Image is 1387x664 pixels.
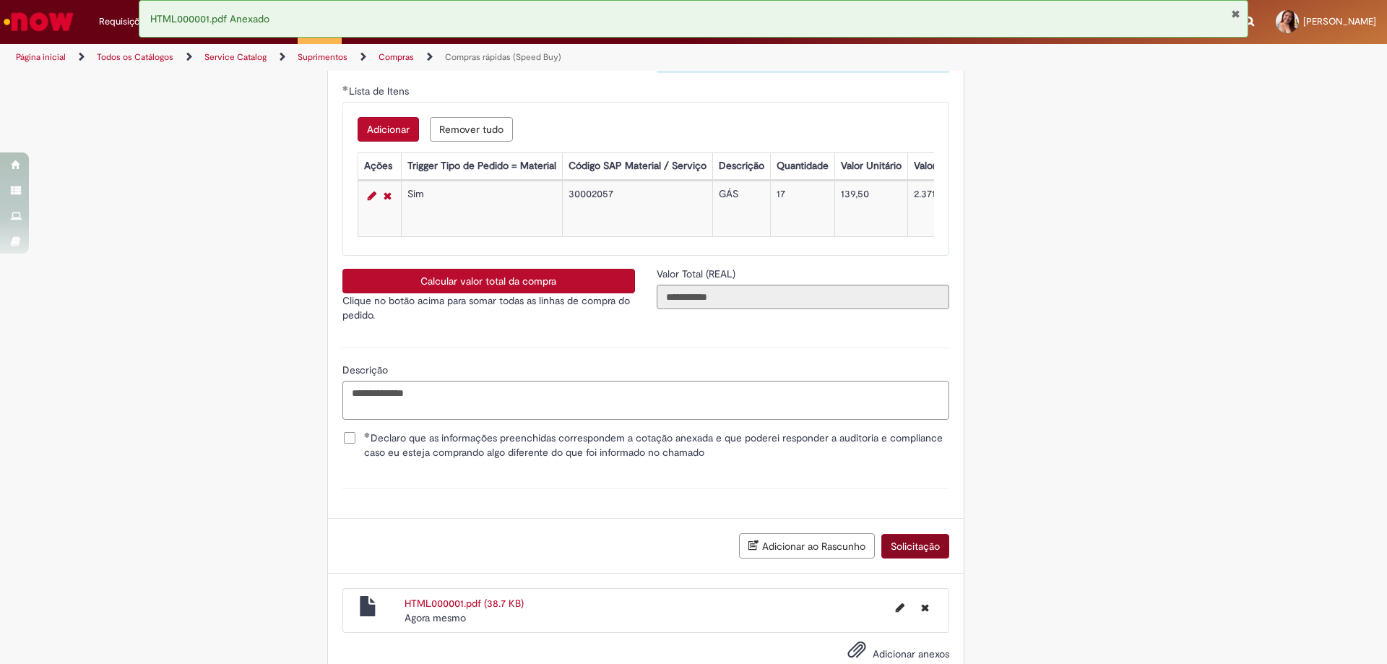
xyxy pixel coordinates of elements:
[834,181,907,237] td: 139,50
[657,285,949,309] input: Valor Total (REAL)
[907,181,1000,237] td: 2.371,50
[712,181,770,237] td: GÁS
[739,533,875,559] button: Adicionar ao Rascunho
[342,85,349,91] span: Obrigatório Preenchido
[16,51,66,63] a: Página inicial
[358,153,401,180] th: Ações
[712,153,770,180] th: Descrição
[298,51,347,63] a: Suprimentos
[445,51,561,63] a: Compras rápidas (Speed Buy)
[405,611,466,624] span: Agora mesmo
[364,431,949,460] span: Declaro que as informações preenchidas correspondem a cotação anexada e que poderei responder a a...
[1,7,76,36] img: ServiceNow
[342,381,949,420] textarea: Descrição
[379,51,414,63] a: Compras
[430,117,513,142] button: Remover todas as linhas de Lista de Itens
[342,363,391,376] span: Descrição
[405,597,524,610] a: HTML000001.pdf (38.7 KB)
[1303,15,1376,27] span: [PERSON_NAME]
[380,187,395,204] a: Remover linha 1
[562,153,712,180] th: Código SAP Material / Serviço
[364,187,380,204] a: Editar Linha 1
[912,596,938,619] button: Excluir HTML000001.pdf
[342,293,635,322] p: Clique no botão acima para somar todas as linhas de compra do pedido.
[1231,8,1240,20] button: Fechar Notificação
[349,85,412,98] span: Lista de Itens
[364,432,371,438] span: Obrigatório Preenchido
[881,534,949,559] button: Solicitação
[657,267,738,280] span: Somente leitura - Valor Total (REAL)
[358,117,419,142] button: Adicionar uma linha para Lista de Itens
[562,181,712,237] td: 30002057
[401,153,562,180] th: Trigger Tipo de Pedido = Material
[405,611,466,624] time: 01/10/2025 10:22:20
[907,153,1000,180] th: Valor Total Moeda
[342,269,635,293] button: Calcular valor total da compra
[97,51,173,63] a: Todos os Catálogos
[657,267,738,281] label: Somente leitura - Valor Total (REAL)
[401,181,562,237] td: Sim
[204,51,267,63] a: Service Catalog
[770,153,834,180] th: Quantidade
[873,647,949,660] span: Adicionar anexos
[887,596,913,619] button: Editar nome de arquivo HTML000001.pdf
[770,181,834,237] td: 17
[834,153,907,180] th: Valor Unitário
[11,44,914,71] ul: Trilhas de página
[150,12,269,25] span: HTML000001.pdf Anexado
[99,14,150,29] span: Requisições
